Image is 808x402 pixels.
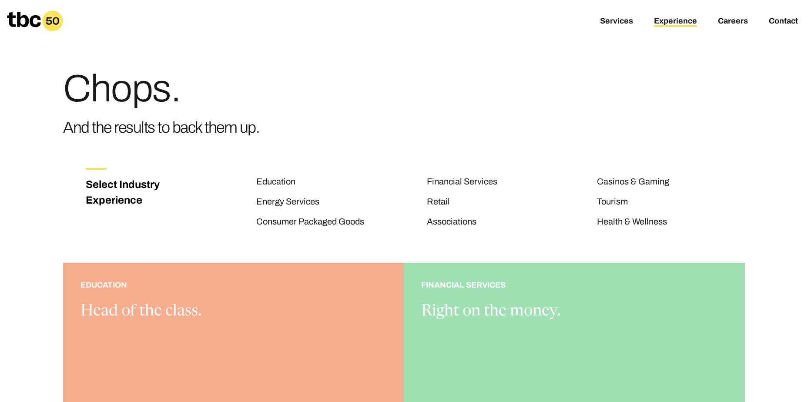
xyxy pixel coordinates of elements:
[63,70,259,108] h1: Chops.
[427,217,476,228] a: Associations
[86,177,169,208] h3: Select Industry Experience
[597,217,667,228] a: Health & Wellness
[63,115,259,140] h3: And the results to back them up.
[256,197,319,208] a: Energy Services
[718,17,748,27] a: Careers
[7,10,63,31] a: Homepage
[600,17,633,27] a: Services
[256,217,364,228] a: Consumer Packaged Goods
[654,17,697,27] a: Experience
[597,197,628,208] a: Tourism
[256,177,295,188] a: Education
[427,197,450,208] a: Retail
[597,177,669,188] a: Casinos & Gaming
[427,177,497,188] a: Financial Services
[769,17,798,27] a: Contact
